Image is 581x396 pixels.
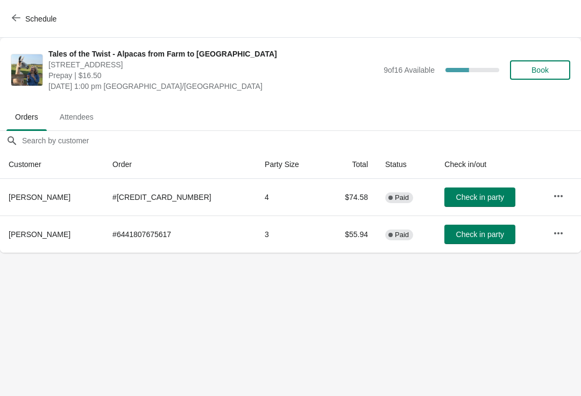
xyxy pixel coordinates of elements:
td: 4 [256,179,324,216]
button: Check in party [444,225,515,244]
span: [STREET_ADDRESS] [48,59,378,70]
td: # 6441807675617 [104,216,256,253]
span: Paid [395,193,409,202]
th: Total [324,150,377,179]
img: Tales of the Twist - Alpacas from Farm to Yarn [11,54,42,86]
span: Orders [6,107,47,127]
input: Search by customer [22,131,581,150]
button: Check in party [444,187,515,207]
span: [PERSON_NAME] [9,230,70,239]
span: [DATE] 1:00 pm [GEOGRAPHIC_DATA]/[GEOGRAPHIC_DATA] [48,81,378,92]
th: Order [104,150,256,179]
th: Party Size [256,150,324,179]
span: Schedule [25,15,56,23]
th: Check in/out [436,150,544,179]
td: $55.94 [324,216,377,253]
td: 3 [256,216,324,253]
span: [PERSON_NAME] [9,193,70,202]
td: # [CREDIT_CARD_NUMBER] [104,179,256,216]
span: Check in party [456,193,504,202]
span: Book [532,66,549,74]
span: 9 of 16 Available [384,66,435,74]
span: Prepay | $16.50 [48,70,378,81]
button: Book [510,60,570,80]
span: Check in party [456,230,504,239]
th: Status [377,150,436,179]
td: $74.58 [324,179,377,216]
span: Tales of the Twist - Alpacas from Farm to [GEOGRAPHIC_DATA] [48,48,378,59]
button: Schedule [5,9,65,29]
span: Paid [395,231,409,239]
span: Attendees [51,107,102,127]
